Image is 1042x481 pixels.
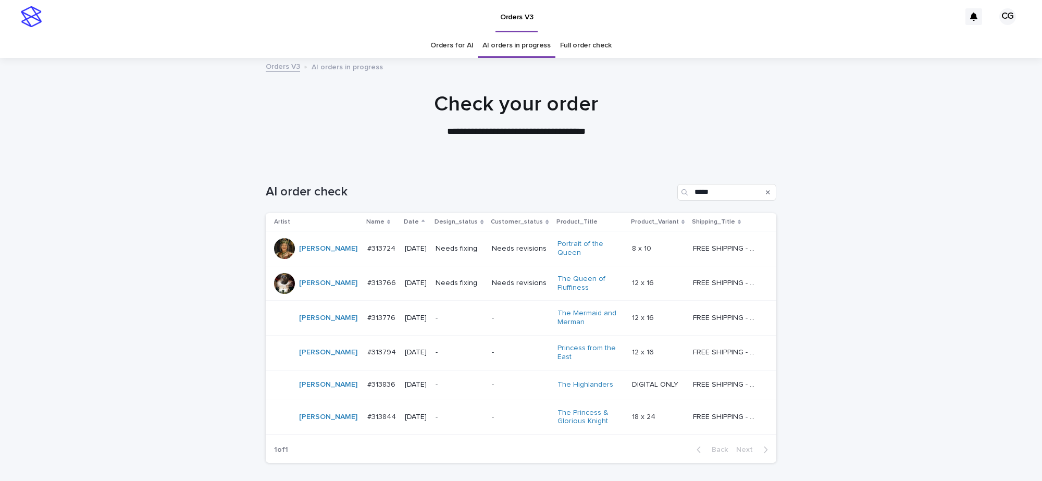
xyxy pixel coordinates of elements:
[693,378,760,389] p: FREE SHIPPING - preview in 1-2 business days, after your approval delivery will take 5-10 b.d.
[266,370,776,400] tr: [PERSON_NAME] #313836#313836 [DATE]--The Highlanders DIGITAL ONLYDIGITAL ONLY FREE SHIPPING - pre...
[693,277,760,288] p: FREE SHIPPING - preview in 1-2 business days, after your approval delivery will take 5-10 b.d.
[405,314,427,323] p: [DATE]
[631,216,679,228] p: Product_Variant
[266,335,776,370] tr: [PERSON_NAME] #313794#313794 [DATE]--Princess from the East 12 x 1612 x 16 FREE SHIPPING - previe...
[492,279,549,288] p: Needs revisions
[632,242,653,253] p: 8 x 10
[436,279,483,288] p: Needs fixing
[367,411,398,422] p: #313844
[492,244,549,253] p: Needs revisions
[299,413,357,422] a: [PERSON_NAME]
[492,314,549,323] p: -
[436,413,483,422] p: -
[436,380,483,389] p: -
[557,309,623,327] a: The Mermaid and Merman
[367,277,398,288] p: #313766
[366,216,384,228] p: Name
[492,348,549,357] p: -
[693,312,760,323] p: FREE SHIPPING - preview in 1-2 business days, after your approval delivery will take 5-10 b.d.
[299,314,357,323] a: [PERSON_NAME]
[266,400,776,435] tr: [PERSON_NAME] #313844#313844 [DATE]--The Princess & Glorious Knight 18 x 2418 x 24 FREE SHIPPING ...
[705,446,728,453] span: Back
[21,6,42,27] img: stacker-logo-s-only.png
[266,231,776,266] tr: [PERSON_NAME] #313724#313724 [DATE]Needs fixingNeeds revisionsPortrait of the Queen 8 x 108 x 10 ...
[312,60,383,72] p: AI orders in progress
[299,244,357,253] a: [PERSON_NAME]
[261,92,772,117] h1: Check your order
[692,216,735,228] p: Shipping_Title
[405,348,427,357] p: [DATE]
[632,277,656,288] p: 12 x 16
[677,184,776,201] input: Search
[274,216,290,228] p: Artist
[367,242,398,253] p: #313724
[556,216,598,228] p: Product_Title
[367,346,398,357] p: #313794
[266,301,776,336] tr: [PERSON_NAME] #313776#313776 [DATE]--The Mermaid and Merman 12 x 1612 x 16 FREE SHIPPING - previe...
[632,411,658,422] p: 18 x 24
[405,244,427,253] p: [DATE]
[688,445,732,454] button: Back
[632,312,656,323] p: 12 x 16
[557,240,623,257] a: Portrait of the Queen
[266,437,296,463] p: 1 of 1
[482,33,551,58] a: AI orders in progress
[367,312,398,323] p: #313776
[404,216,419,228] p: Date
[436,348,483,357] p: -
[557,409,623,426] a: The Princess & Glorious Knight
[299,279,357,288] a: [PERSON_NAME]
[367,378,398,389] p: #313836
[266,60,300,72] a: Orders V3
[557,275,623,292] a: The Queen of Fluffiness
[492,413,549,422] p: -
[693,242,760,253] p: FREE SHIPPING - preview in 1-2 business days, after your approval delivery will take 5-10 b.d.
[405,413,427,422] p: [DATE]
[632,346,656,357] p: 12 x 16
[405,380,427,389] p: [DATE]
[436,314,483,323] p: -
[557,344,623,362] a: Princess from the East
[736,446,759,453] span: Next
[430,33,473,58] a: Orders for AI
[405,279,427,288] p: [DATE]
[299,380,357,389] a: [PERSON_NAME]
[299,348,357,357] a: [PERSON_NAME]
[266,266,776,301] tr: [PERSON_NAME] #313766#313766 [DATE]Needs fixingNeeds revisionsThe Queen of Fluffiness 12 x 1612 x...
[560,33,612,58] a: Full order check
[732,445,776,454] button: Next
[492,380,549,389] p: -
[999,8,1016,25] div: CG
[266,184,673,200] h1: AI order check
[435,216,478,228] p: Design_status
[632,378,680,389] p: DIGITAL ONLY
[436,244,483,253] p: Needs fixing
[557,380,613,389] a: The Highlanders
[491,216,543,228] p: Customer_status
[693,346,760,357] p: FREE SHIPPING - preview in 1-2 business days, after your approval delivery will take 5-10 b.d.
[693,411,760,422] p: FREE SHIPPING - preview in 1-2 business days, after your approval delivery will take 5-10 b.d.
